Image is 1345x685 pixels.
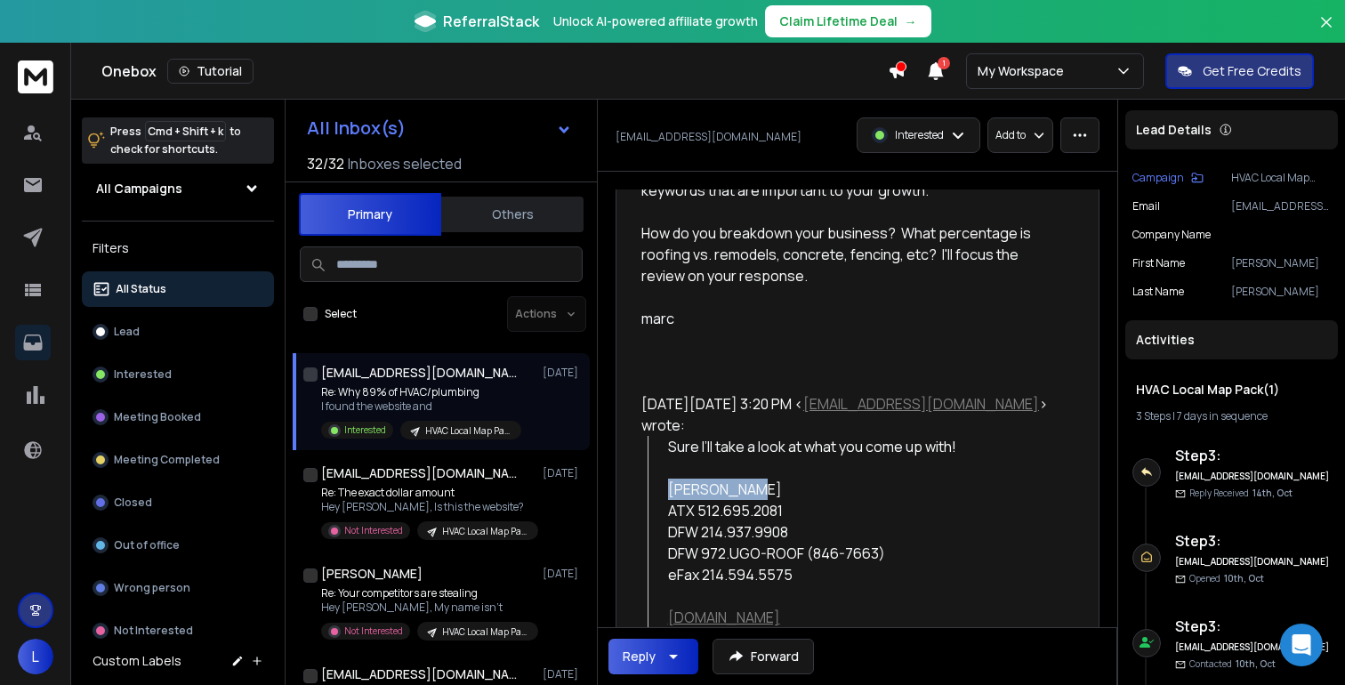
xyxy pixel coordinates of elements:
[1136,381,1327,399] h1: HVAC Local Map Pack(1)
[905,12,917,30] span: →
[995,128,1026,142] p: Add to
[668,479,1060,628] div: [PERSON_NAME] ATX 512.695.2081 DFW 214.937.9908 DFW 972.UGO-ROOF (846-7663) eFax 214.594.5575
[82,485,274,520] button: Closed
[321,586,535,600] p: Re: Your competitors are stealing
[1132,199,1160,214] p: Email
[82,236,274,261] h3: Filters
[668,608,780,627] a: [DOMAIN_NAME]
[116,282,166,296] p: All Status
[1175,641,1331,654] h6: [EMAIL_ADDRESS][DOMAIN_NAME]
[321,565,423,583] h1: [PERSON_NAME]
[114,453,220,467] p: Meeting Completed
[321,385,521,399] p: Re: Why 89% of HVAC/plumbing
[307,153,344,174] span: 32 / 32
[1236,657,1276,670] span: 10th, Oct
[803,394,1039,414] a: [EMAIL_ADDRESS][DOMAIN_NAME]
[321,600,535,615] p: Hey [PERSON_NAME], My name isn't
[348,153,462,174] h3: Inboxes selected
[344,625,403,638] p: Not Interested
[1189,657,1276,671] p: Contacted
[543,366,583,380] p: [DATE]
[765,5,931,37] button: Claim Lifetime Deal→
[82,613,274,649] button: Not Interested
[978,62,1071,80] p: My Workspace
[1175,555,1331,568] h6: [EMAIL_ADDRESS][DOMAIN_NAME]
[713,639,814,674] button: Forward
[82,171,274,206] button: All Campaigns
[18,639,53,674] button: L
[668,436,1060,628] div: Sure I’ll take a look at what you come up with!
[1125,320,1338,359] div: Activities
[321,665,517,683] h1: [EMAIL_ADDRESS][DOMAIN_NAME]
[1203,62,1301,80] p: Get Free Credits
[321,486,535,500] p: Re: The exact dollar amount
[344,524,403,537] p: Not Interested
[344,423,386,437] p: Interested
[299,193,441,236] button: Primary
[145,121,226,141] span: Cmd + Shift + k
[1132,285,1184,299] p: Last Name
[114,581,190,595] p: Wrong person
[442,625,528,639] p: HVAC Local Map Pack(1)
[1177,408,1268,423] span: 7 days in sequence
[114,496,152,510] p: Closed
[608,639,698,674] button: Reply
[82,528,274,563] button: Out of office
[938,57,950,69] span: 1
[1252,487,1293,499] span: 14th, Oct
[1136,408,1171,423] span: 3 Steps
[641,52,1059,372] div: I found the website and did a review on that [DATE]. I'll shoot a quick overview video and send t...
[1132,171,1204,185] button: Campaign
[114,325,140,339] p: Lead
[114,538,180,552] p: Out of office
[307,119,406,137] h1: All Inbox(s)
[1136,409,1327,423] div: |
[1231,171,1331,185] p: HVAC Local Map Pack(1)
[293,110,586,146] button: All Inbox(s)
[1175,445,1331,466] h6: Step 3 :
[167,59,254,84] button: Tutorial
[82,271,274,307] button: All Status
[543,667,583,681] p: [DATE]
[1132,228,1211,242] p: Company Name
[82,399,274,435] button: Meeting Booked
[1231,285,1331,299] p: [PERSON_NAME]
[114,367,172,382] p: Interested
[82,442,274,478] button: Meeting Completed
[101,59,888,84] div: Onebox
[1165,53,1314,89] button: Get Free Credits
[321,500,535,514] p: Hey [PERSON_NAME], Is this the website?
[1132,256,1185,270] p: First Name
[543,567,583,581] p: [DATE]
[93,652,181,670] h3: Custom Labels
[1189,572,1264,585] p: Opened
[1175,530,1331,552] h6: Step 3 :
[96,180,182,197] h1: All Campaigns
[443,11,539,32] span: ReferralStack
[553,12,758,30] p: Unlock AI-powered affiliate growth
[82,314,274,350] button: Lead
[1189,487,1293,500] p: Reply Received
[82,570,274,606] button: Wrong person
[543,466,583,480] p: [DATE]
[114,410,201,424] p: Meeting Booked
[1132,171,1184,185] p: Campaign
[641,393,1059,436] div: [DATE][DATE] 3:20 PM < > wrote:
[425,424,511,438] p: HVAC Local Map Pack(1)
[1175,616,1331,637] h6: Step 3 :
[1280,624,1323,666] div: Open Intercom Messenger
[1224,572,1264,584] span: 10th, Oct
[441,195,584,234] button: Others
[1315,11,1338,53] button: Close banner
[321,364,517,382] h1: [EMAIL_ADDRESS][DOMAIN_NAME]
[616,130,801,144] p: [EMAIL_ADDRESS][DOMAIN_NAME]
[110,123,241,158] p: Press to check for shortcuts.
[895,128,944,142] p: Interested
[325,307,357,321] label: Select
[1136,121,1212,139] p: Lead Details
[1231,256,1331,270] p: [PERSON_NAME]
[442,525,528,538] p: HVAC Local Map Pack(1)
